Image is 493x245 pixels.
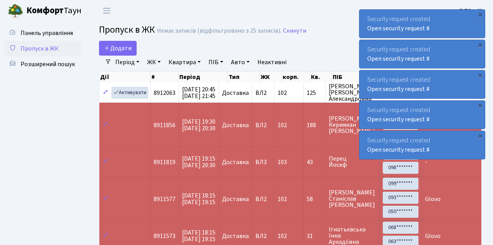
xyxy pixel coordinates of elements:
[307,196,322,202] span: 58
[255,233,271,239] span: ВЛ2
[278,158,287,166] span: 103
[99,72,151,82] th: Дії
[154,89,175,97] span: 8912063
[367,115,430,124] a: Open security request #
[359,40,485,68] div: Security request created
[278,121,287,129] span: 102
[278,89,287,97] span: 102
[21,44,59,53] span: Пропуск в ЖК
[460,6,484,16] a: ВЛ2 -. К.
[307,233,322,239] span: 31
[255,159,271,165] span: ВЛ3
[4,41,82,56] a: Пропуск в ЖК
[99,23,155,37] span: Пропуск в ЖК
[359,101,485,129] div: Security request created
[476,71,484,79] div: ×
[222,159,249,165] span: Доставка
[4,25,82,41] a: Панель управління
[476,41,484,49] div: ×
[165,56,204,69] a: Квартира
[154,158,175,166] span: 8911819
[367,85,430,93] a: Open security request #
[359,10,485,38] div: Security request created
[476,10,484,18] div: ×
[151,72,179,82] th: #
[154,232,175,240] span: 8911573
[329,226,376,245] span: Ігнатьєвська Інна Аркадіївна
[182,191,215,206] span: [DATE] 18:15 [DATE] 19:15
[157,27,281,35] div: Немає записів (відфільтровано з 25 записів).
[21,29,73,37] span: Панель управління
[329,156,376,168] span: Перец Йосеф
[182,117,215,133] span: [DATE] 19:30 [DATE] 20:30
[254,56,290,69] a: Неактивні
[425,232,441,240] span: Glovo
[99,41,137,56] a: Додати
[154,121,175,129] span: 8911856
[278,195,287,203] span: 102
[182,228,215,243] span: [DATE] 18:15 [DATE] 19:15
[367,24,430,33] a: Open security request #
[255,196,271,202] span: ВЛ2
[307,90,322,96] span: 125
[329,83,376,102] span: [PERSON_NAME] [PERSON_NAME] Александровна
[112,56,142,69] a: Період
[26,4,82,17] span: Таун
[26,4,64,17] b: Комфорт
[332,72,385,82] th: ПІБ
[97,4,116,17] button: Переключити навігацію
[104,44,132,52] span: Додати
[228,56,253,69] a: Авто
[310,72,332,82] th: Кв.
[329,115,376,134] span: [PERSON_NAME] Керимхан [PERSON_NAME]
[222,233,249,239] span: Доставка
[111,87,148,99] a: Активувати
[4,56,82,72] a: Розширений пошук
[222,90,249,96] span: Доставка
[222,196,249,202] span: Доставка
[307,122,322,128] span: 188
[367,145,430,154] a: Open security request #
[425,195,441,203] span: Glovo
[425,158,427,166] span: -
[282,72,310,82] th: корп.
[228,72,260,82] th: Тип
[278,232,287,240] span: 102
[307,159,322,165] span: 43
[21,60,75,68] span: Розширений пошук
[359,70,485,98] div: Security request created
[359,131,485,159] div: Security request created
[182,154,215,170] span: [DATE] 19:15 [DATE] 20:30
[205,56,226,69] a: ПІБ
[283,27,306,35] a: Скинути
[182,85,215,100] span: [DATE] 20:45 [DATE] 21:45
[476,101,484,109] div: ×
[255,90,271,96] span: ВЛ2
[476,132,484,140] div: ×
[367,54,430,63] a: Open security request #
[144,56,164,69] a: ЖК
[260,72,282,82] th: ЖК
[222,122,249,128] span: Доставка
[255,122,271,128] span: ВЛ2
[154,195,175,203] span: 8911577
[8,3,23,19] img: logo.png
[329,189,376,208] span: [PERSON_NAME] Станіслав [PERSON_NAME]
[179,72,228,82] th: Період
[460,7,484,15] b: ВЛ2 -. К.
